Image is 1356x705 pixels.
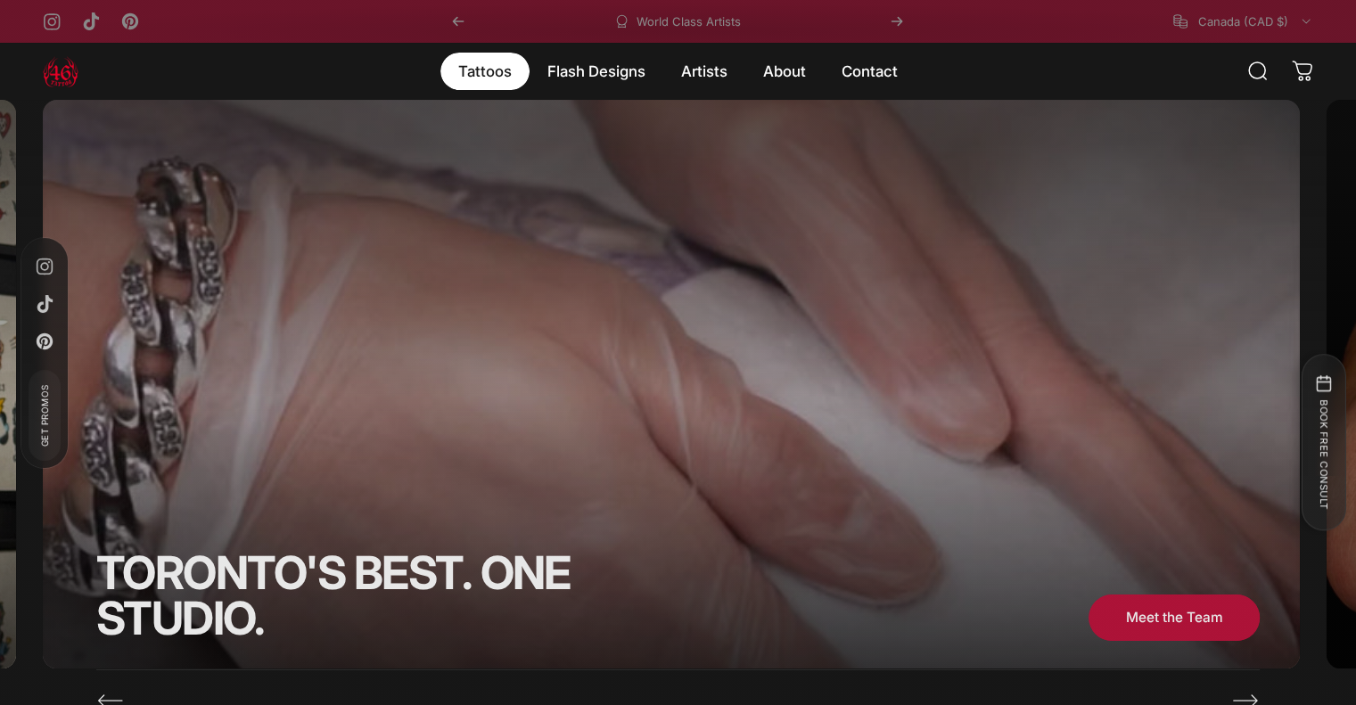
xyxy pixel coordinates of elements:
[1283,52,1322,91] a: 0 items
[824,53,916,90] a: Contact
[440,53,530,90] summary: Tattoos
[440,53,916,90] nav: Primary
[745,53,824,90] summary: About
[530,53,663,90] summary: Flash Designs
[663,53,745,90] summary: Artists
